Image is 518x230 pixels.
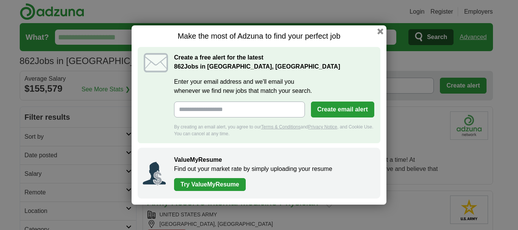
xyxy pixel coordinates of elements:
h1: Make the most of Adzuna to find your perfect job [138,31,380,41]
img: icon_email.svg [144,53,168,72]
strong: Jobs in [GEOGRAPHIC_DATA], [GEOGRAPHIC_DATA] [174,63,340,70]
div: By creating an email alert, you agree to our and , and Cookie Use. You can cancel at any time. [174,124,374,137]
label: Enter your email address and we'll email you whenever we find new jobs that match your search. [174,77,374,95]
a: Try ValueMyResume [174,178,246,191]
a: Terms & Conditions [261,124,300,130]
h2: ValueMyResume [174,155,373,164]
a: Privacy Notice [308,124,337,130]
span: 862 [174,62,184,71]
p: Find out your market rate by simply uploading your resume [174,164,373,174]
button: Create email alert [311,102,374,117]
h2: Create a free alert for the latest [174,53,374,71]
